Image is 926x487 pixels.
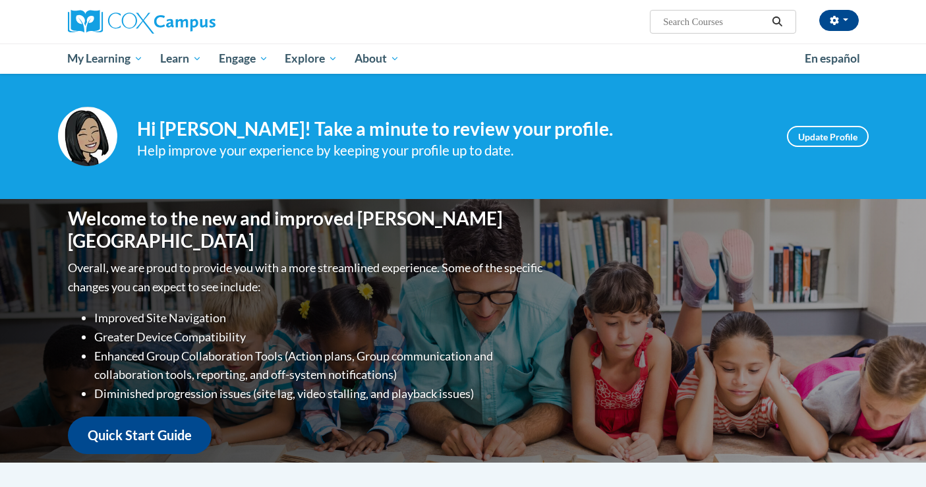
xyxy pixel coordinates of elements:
a: Explore [276,43,346,74]
span: Engage [219,51,268,67]
a: About [346,43,408,74]
a: Engage [210,43,277,74]
li: Greater Device Compatibility [94,328,546,347]
img: Profile Image [58,107,117,166]
h4: Hi [PERSON_NAME]! Take a minute to review your profile. [137,118,767,140]
div: Main menu [48,43,879,74]
div: Help improve your experience by keeping your profile up to date. [137,140,767,161]
li: Improved Site Navigation [94,308,546,328]
a: Cox Campus [68,10,318,34]
span: Learn [160,51,202,67]
a: En español [796,45,869,72]
span: About [355,51,399,67]
span: Explore [285,51,337,67]
p: Overall, we are proud to provide you with a more streamlined experience. Some of the specific cha... [68,258,546,297]
img: Cox Campus [68,10,216,34]
li: Diminished progression issues (site lag, video stalling, and playback issues) [94,384,546,403]
a: Quick Start Guide [68,416,212,454]
span: My Learning [67,51,143,67]
button: Search [767,14,787,30]
a: Learn [152,43,210,74]
li: Enhanced Group Collaboration Tools (Action plans, Group communication and collaboration tools, re... [94,347,546,385]
span: En español [805,51,860,65]
button: Account Settings [819,10,859,31]
h1: Welcome to the new and improved [PERSON_NAME][GEOGRAPHIC_DATA] [68,208,546,252]
input: Search Courses [662,14,767,30]
a: Update Profile [787,126,869,147]
a: My Learning [59,43,152,74]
